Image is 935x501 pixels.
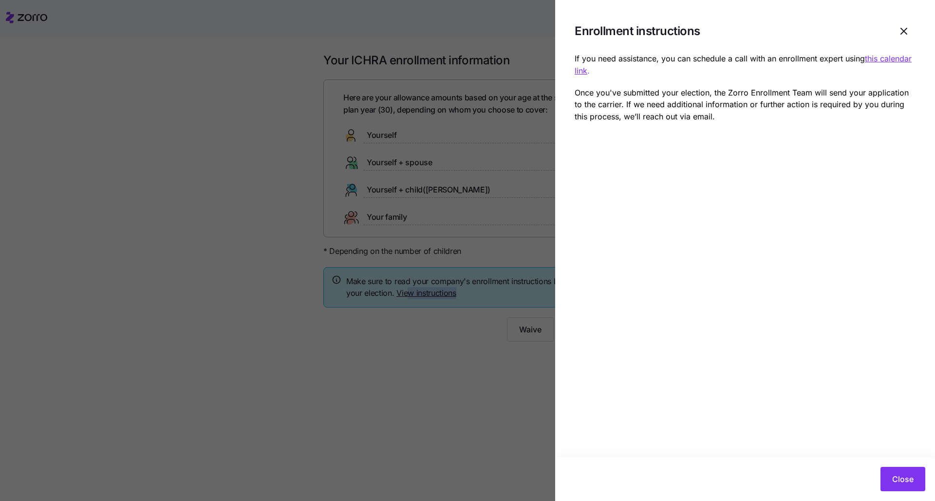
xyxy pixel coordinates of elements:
[575,54,912,76] a: this calendar link
[575,23,884,39] h1: Enrollment instructions
[892,473,914,485] span: Close
[575,87,916,123] p: Once you've submitted your election, the Zorro Enrollment Team will send your application to the ...
[575,53,916,77] p: If you need assistance, you can schedule a call with an enrollment expert using
[880,467,925,491] button: Close
[587,66,590,76] a: .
